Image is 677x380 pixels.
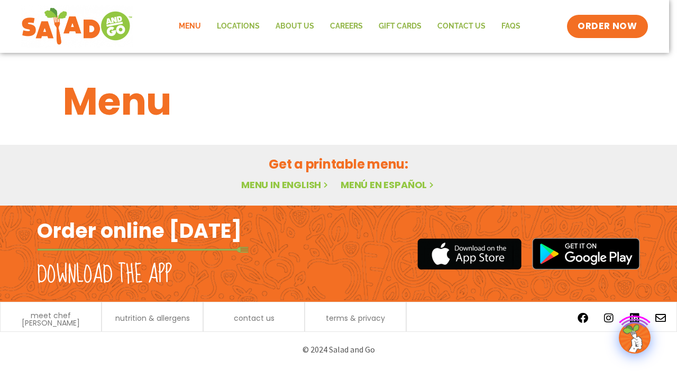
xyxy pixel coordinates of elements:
a: Menu [171,14,209,39]
h2: Order online [DATE] [37,218,242,244]
a: Contact Us [429,14,493,39]
h2: Get a printable menu: [63,155,614,173]
a: contact us [234,314,275,322]
a: nutrition & allergens [115,314,190,322]
p: © 2024 Salad and Go [42,342,635,357]
img: fork [37,247,249,253]
a: FAQs [493,14,528,39]
a: About Us [268,14,322,39]
a: Locations [209,14,268,39]
a: terms & privacy [326,314,385,322]
img: new-SAG-logo-768×292 [21,5,133,48]
h1: Menu [63,73,614,130]
span: ORDER NOW [578,20,637,33]
h2: Download the app [37,260,172,290]
a: Menú en español [341,178,436,191]
a: ORDER NOW [567,15,647,38]
a: GIFT CARDS [371,14,429,39]
a: Menu in English [241,178,330,191]
nav: Menu [171,14,528,39]
a: Careers [322,14,371,39]
img: appstore [417,237,522,271]
a: meet chef [PERSON_NAME] [6,312,96,327]
img: google_play [532,238,640,270]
